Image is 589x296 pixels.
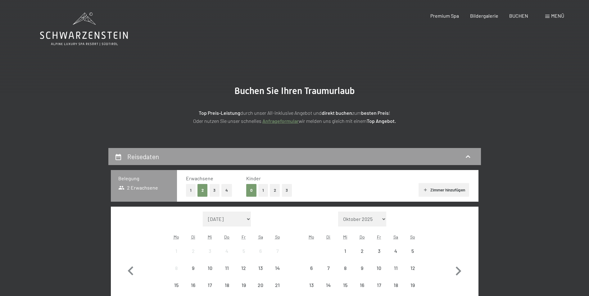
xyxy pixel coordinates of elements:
[262,118,299,124] a: Anfrageformular
[338,249,353,264] div: 1
[168,277,185,294] div: Mon Sep 15 2025
[371,266,387,281] div: 10
[270,184,280,197] button: 2
[221,184,232,197] button: 4
[185,260,202,276] div: Anreise nicht möglich
[236,249,251,264] div: 5
[509,13,528,19] a: BUCHEN
[354,277,370,294] div: Thu Oct 16 2025
[337,260,354,276] div: Wed Oct 08 2025
[168,260,185,276] div: Mon Sep 08 2025
[354,266,370,281] div: 9
[252,260,269,276] div: Anreise nicht möglich
[185,260,202,276] div: Tue Sep 09 2025
[168,243,185,259] div: Mon Sep 01 2025
[219,277,235,294] div: Anreise nicht möglich
[219,249,235,264] div: 4
[202,249,218,264] div: 3
[419,183,469,197] button: Zimmer hinzufügen
[470,13,498,19] a: Bildergalerie
[219,243,235,259] div: Anreise nicht möglich
[388,266,404,281] div: 11
[370,243,387,259] div: Anreise nicht möglich
[186,175,213,181] span: Erwachsene
[219,260,235,276] div: Anreise nicht möglich
[258,234,263,240] abbr: Samstag
[185,277,202,294] div: Tue Sep 16 2025
[235,243,252,259] div: Fri Sep 05 2025
[242,234,246,240] abbr: Freitag
[252,243,269,259] div: Sat Sep 06 2025
[174,234,179,240] abbr: Montag
[269,277,286,294] div: Anreise nicht möglich
[269,260,286,276] div: Anreise nicht möglich
[202,266,218,281] div: 10
[235,243,252,259] div: Anreise nicht möglich
[303,277,320,294] div: Anreise nicht möglich
[168,243,185,259] div: Anreise nicht möglich
[371,249,387,264] div: 3
[404,243,421,259] div: Sun Oct 05 2025
[370,243,387,259] div: Fri Oct 03 2025
[270,266,285,281] div: 14
[191,234,195,240] abbr: Dienstag
[252,277,269,294] div: Anreise nicht möglich
[387,277,404,294] div: Anreise nicht möglich
[202,277,218,294] div: Wed Sep 17 2025
[320,260,337,276] div: Tue Oct 07 2025
[309,234,314,240] abbr: Montag
[235,277,252,294] div: Anreise nicht möglich
[219,243,235,259] div: Thu Sep 04 2025
[270,249,285,264] div: 7
[303,277,320,294] div: Mon Oct 13 2025
[337,243,354,259] div: Anreise nicht möglich
[235,260,252,276] div: Fri Sep 12 2025
[360,234,365,240] abbr: Donnerstag
[252,277,269,294] div: Sat Sep 20 2025
[269,243,286,259] div: Sun Sep 07 2025
[186,184,196,197] button: 1
[219,277,235,294] div: Thu Sep 18 2025
[387,260,404,276] div: Anreise nicht möglich
[236,266,251,281] div: 12
[370,260,387,276] div: Fri Oct 10 2025
[320,277,337,294] div: Tue Oct 14 2025
[210,184,220,197] button: 3
[253,266,268,281] div: 13
[337,277,354,294] div: Wed Oct 15 2025
[387,243,404,259] div: Sat Oct 04 2025
[185,249,201,264] div: 2
[354,277,370,294] div: Anreise nicht möglich
[354,243,370,259] div: Anreise nicht möglich
[551,13,564,19] span: Menü
[337,260,354,276] div: Anreise nicht möglich
[343,234,347,240] abbr: Mittwoch
[370,260,387,276] div: Anreise nicht möglich
[370,277,387,294] div: Fri Oct 17 2025
[430,13,459,19] span: Premium Spa
[235,260,252,276] div: Anreise nicht möglich
[118,184,158,191] span: 2 Erwachsene
[224,234,229,240] abbr: Donnerstag
[235,277,252,294] div: Fri Sep 19 2025
[202,243,218,259] div: Wed Sep 03 2025
[387,243,404,259] div: Anreise nicht möglich
[139,109,450,125] p: durch unser All-inklusive Angebot und zum ! Oder nutzen Sie unser schnelles wir melden uns gleich...
[404,243,421,259] div: Anreise nicht möglich
[252,260,269,276] div: Sat Sep 13 2025
[202,260,218,276] div: Wed Sep 10 2025
[361,110,389,116] strong: besten Preis
[202,260,218,276] div: Anreise nicht möglich
[370,277,387,294] div: Anreise nicht möglich
[303,260,320,276] div: Anreise nicht möglich
[387,277,404,294] div: Sat Oct 18 2025
[269,277,286,294] div: Sun Sep 21 2025
[118,175,170,182] h3: Belegung
[377,234,381,240] abbr: Freitag
[185,243,202,259] div: Anreise nicht möglich
[405,249,420,264] div: 5
[322,110,352,116] strong: direkt buchen
[185,266,201,281] div: 9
